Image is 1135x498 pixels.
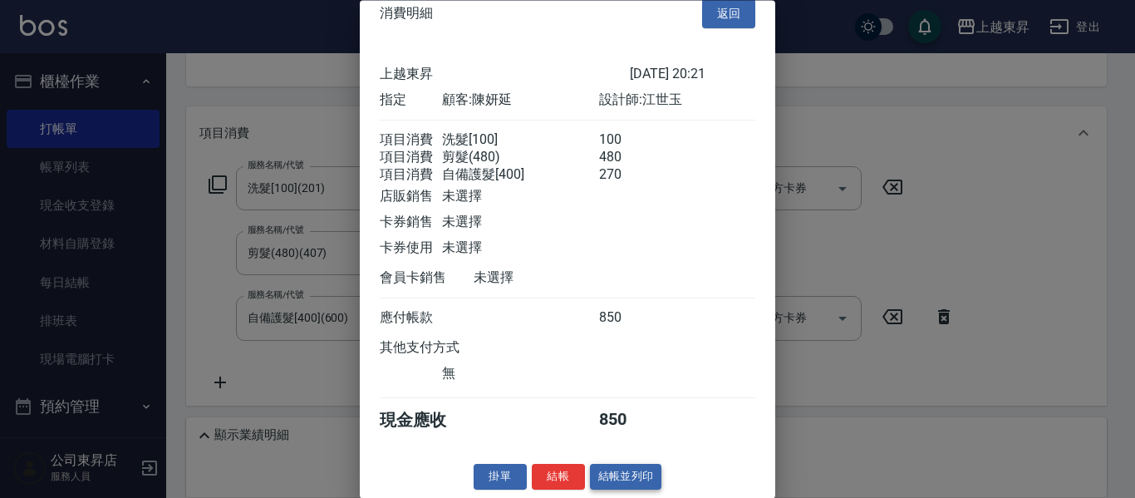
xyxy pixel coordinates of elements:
[442,189,598,206] div: 未選擇
[380,132,442,150] div: 項目消費
[474,465,527,491] button: 掛單
[380,167,442,185] div: 項目消費
[442,132,598,150] div: 洗髮[100]
[380,189,442,206] div: 店販銷售
[380,310,442,328] div: 應付帳款
[599,92,755,110] div: 設計師: 江世玉
[442,214,598,232] div: 未選擇
[599,132,661,150] div: 100
[442,167,598,185] div: 自備護髮[400]
[599,410,661,432] div: 850
[380,92,442,110] div: 指定
[590,465,662,491] button: 結帳並列印
[380,150,442,167] div: 項目消費
[599,167,661,185] div: 270
[599,310,661,328] div: 850
[442,240,598,258] div: 未選擇
[380,270,474,288] div: 會員卡銷售
[380,410,474,432] div: 現金應收
[380,240,442,258] div: 卡券使用
[442,150,598,167] div: 剪髮(480)
[474,270,630,288] div: 未選擇
[380,214,442,232] div: 卡券銷售
[532,465,585,491] button: 結帳
[630,67,755,84] div: [DATE] 20:21
[442,366,598,383] div: 無
[380,5,433,22] span: 消費明細
[380,67,630,84] div: 上越東昇
[380,340,505,357] div: 其他支付方式
[599,150,661,167] div: 480
[442,92,598,110] div: 顧客: 陳妍延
